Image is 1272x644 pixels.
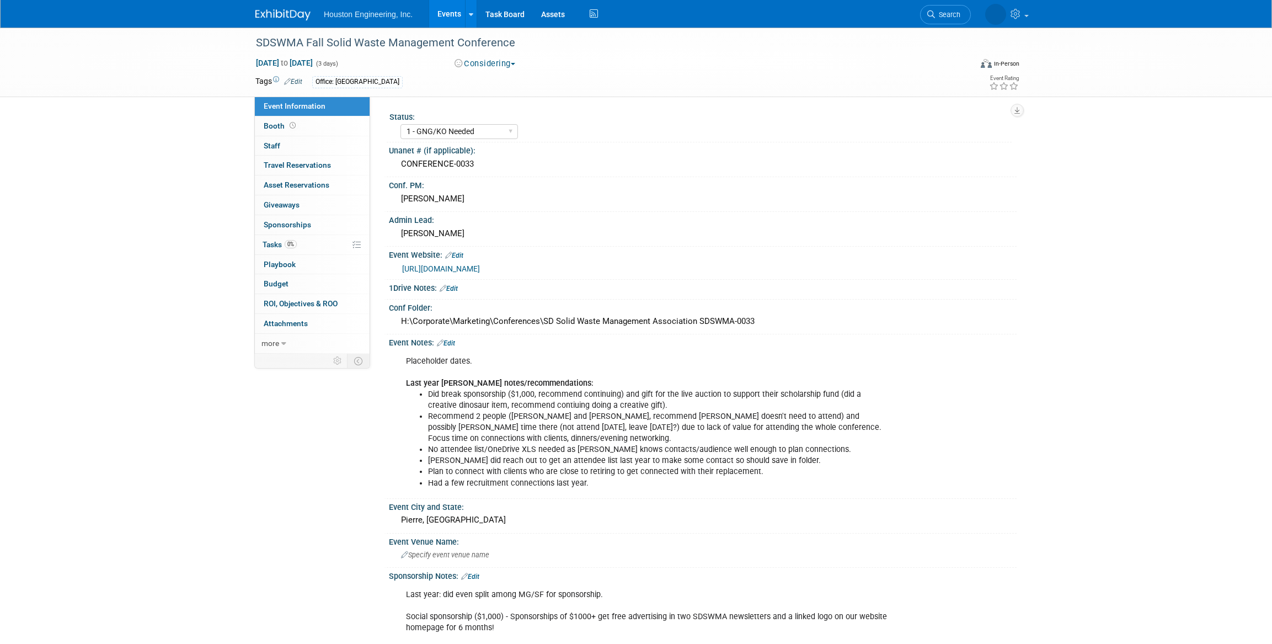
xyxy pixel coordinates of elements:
[328,354,348,368] td: Personalize Event Tab Strip
[264,220,311,229] span: Sponsorships
[284,78,302,86] a: Edit
[888,5,938,24] a: Search
[428,466,889,477] li: Plan to connect with clients who are close to retiring to get connected with their replacement.
[398,350,895,494] div: Placeholder dates.
[906,57,1019,74] div: Event Format
[953,6,1006,18] img: Heidi Joarnt
[264,200,300,209] span: Giveaways
[389,280,1017,294] div: 1Drive Notes:
[397,512,1008,529] div: Pierre, [GEOGRAPHIC_DATA]
[428,444,889,455] li: No attendee list/OneDrive XLS needed as [PERSON_NAME] knows contacts/audience well enough to plan...
[406,379,594,388] b: Last year [PERSON_NAME] notes/recommendations:
[255,9,311,20] img: ExhibitDay
[255,274,370,294] a: Budget
[252,33,954,53] div: SDSWMA Fall Solid Waste Management Conference
[255,97,370,116] a: Event Information
[389,177,1017,191] div: Conf. PM:
[255,116,370,136] a: Booth
[261,339,279,348] span: more
[397,313,1008,330] div: H:\Corporate\Marketing\Conferences\SD Solid Waste Management Association SDSWMA-0033
[264,102,325,110] span: Event Information
[279,58,290,67] span: to
[428,455,889,466] li: [PERSON_NAME] did reach out to get an attendee list last year to make some contact so should save...
[255,175,370,195] a: Asset Reservations
[312,76,403,88] div: Office: [GEOGRAPHIC_DATA]
[348,354,370,368] td: Toggle Event Tabs
[255,235,370,254] a: Tasks0%
[255,314,370,333] a: Attachments
[264,141,280,150] span: Staff
[461,573,479,581] a: Edit
[255,195,370,215] a: Giveaways
[440,285,458,292] a: Edit
[902,10,928,19] span: Search
[255,136,370,156] a: Staff
[389,499,1017,513] div: Event City and State:
[993,60,1019,68] div: In-Person
[402,264,480,273] a: [URL][DOMAIN_NAME]
[389,300,1017,313] div: Conf Folder:
[389,212,1017,226] div: Admin Lead:
[264,299,338,308] span: ROI, Objectives & ROO
[389,534,1017,547] div: Event Venue Name:
[389,334,1017,349] div: Event Notes:
[397,156,1008,173] div: CONFERENCE-0033
[389,568,1017,582] div: Sponsorship Notes:
[255,334,370,353] a: more
[264,121,298,130] span: Booth
[981,59,992,68] img: Format-Inperson.png
[401,551,489,559] span: Specify event venue name
[285,240,297,248] span: 0%
[428,389,889,411] li: Did break sponsorship ($1,000, recommend continuing) and gift for the live auction to support the...
[287,121,298,130] span: Booth not reserved yet
[255,58,313,68] span: [DATE] [DATE]
[428,411,889,444] li: Recommend 2 people ([PERSON_NAME] and [PERSON_NAME], recommend [PERSON_NAME] doesn't need to atte...
[428,478,889,489] li: Had a few recruitment connections last year.
[264,161,331,169] span: Travel Reservations
[989,76,1019,81] div: Event Rating
[445,252,463,259] a: Edit
[255,215,370,235] a: Sponsorships
[389,142,1017,156] div: Unanet # (if applicable):
[255,255,370,274] a: Playbook
[397,190,1008,207] div: [PERSON_NAME]
[263,240,297,249] span: Tasks
[437,339,455,347] a: Edit
[264,319,308,328] span: Attachments
[264,260,296,269] span: Playbook
[255,156,370,175] a: Travel Reservations
[397,225,1008,242] div: [PERSON_NAME]
[255,294,370,313] a: ROI, Objectives & ROO
[315,60,338,67] span: (3 days)
[264,180,329,189] span: Asset Reservations
[264,279,288,288] span: Budget
[389,109,1012,123] div: Status:
[451,58,520,70] button: Considering
[255,76,302,88] td: Tags
[389,247,1017,261] div: Event Website:
[324,10,413,19] span: Houston Engineering, Inc.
